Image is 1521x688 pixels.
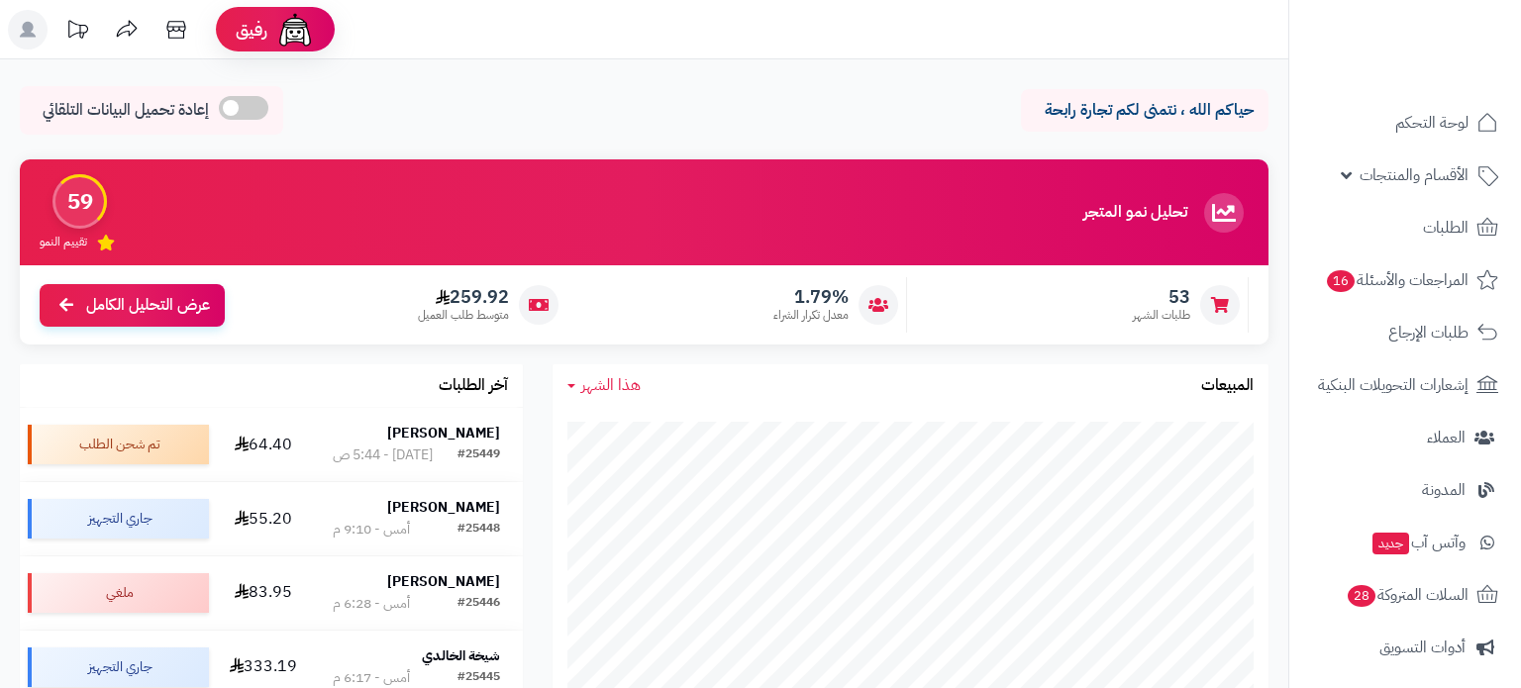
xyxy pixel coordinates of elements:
div: ملغي [28,573,209,613]
td: 55.20 [217,482,311,555]
div: جاري التجهيز [28,499,209,539]
a: هذا الشهر [567,374,641,397]
img: logo-2.png [1386,26,1502,67]
span: العملاء [1427,424,1466,451]
div: أمس - 6:28 م [333,594,410,614]
a: تحديثات المنصة [52,10,102,54]
strong: شيخة الخالدي [422,645,500,666]
span: طلبات الإرجاع [1388,319,1469,346]
a: الطلبات [1301,204,1509,251]
span: 16 [1326,269,1356,293]
span: طلبات الشهر [1133,307,1190,324]
h3: تحليل نمو المتجر [1083,204,1187,222]
h3: آخر الطلبات [439,377,508,395]
div: أمس - 6:17 م [333,668,410,688]
a: عرض التحليل الكامل [40,284,225,327]
span: تقييم النمو [40,234,87,250]
span: 259.92 [418,286,509,308]
div: #25448 [457,520,500,540]
a: طلبات الإرجاع [1301,309,1509,356]
span: 28 [1347,584,1376,608]
div: أمس - 9:10 م [333,520,410,540]
span: معدل تكرار الشراء [773,307,849,324]
span: رفيق [236,18,267,42]
td: 83.95 [217,556,311,630]
span: إشعارات التحويلات البنكية [1318,371,1469,399]
h3: المبيعات [1201,377,1254,395]
a: السلات المتروكة28 [1301,571,1509,619]
span: الأقسام والمنتجات [1360,161,1469,189]
span: 53 [1133,286,1190,308]
span: لوحة التحكم [1395,109,1469,137]
span: أدوات التسويق [1379,634,1466,661]
div: #25445 [457,668,500,688]
a: لوحة التحكم [1301,99,1509,147]
a: وآتس آبجديد [1301,519,1509,566]
div: جاري التجهيز [28,647,209,687]
span: عرض التحليل الكامل [86,294,210,317]
a: أدوات التسويق [1301,624,1509,671]
a: المدونة [1301,466,1509,514]
a: العملاء [1301,414,1509,461]
p: حياكم الله ، نتمنى لكم تجارة رابحة [1036,99,1254,122]
span: وآتس آب [1370,529,1466,556]
a: إشعارات التحويلات البنكية [1301,361,1509,409]
img: ai-face.png [275,10,315,49]
a: المراجعات والأسئلة16 [1301,256,1509,304]
strong: [PERSON_NAME] [387,571,500,592]
strong: [PERSON_NAME] [387,423,500,443]
span: 1.79% [773,286,849,308]
span: هذا الشهر [581,373,641,397]
div: تم شحن الطلب [28,425,209,464]
div: #25446 [457,594,500,614]
span: متوسط طلب العميل [418,307,509,324]
div: #25449 [457,445,500,465]
div: [DATE] - 5:44 ص [333,445,433,465]
td: 64.40 [217,408,311,481]
span: المراجعات والأسئلة [1325,266,1469,294]
strong: [PERSON_NAME] [387,497,500,518]
span: إعادة تحميل البيانات التلقائي [43,99,209,122]
span: جديد [1372,533,1409,554]
span: الطلبات [1423,214,1469,242]
span: السلات المتروكة [1346,581,1469,609]
span: المدونة [1422,476,1466,504]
